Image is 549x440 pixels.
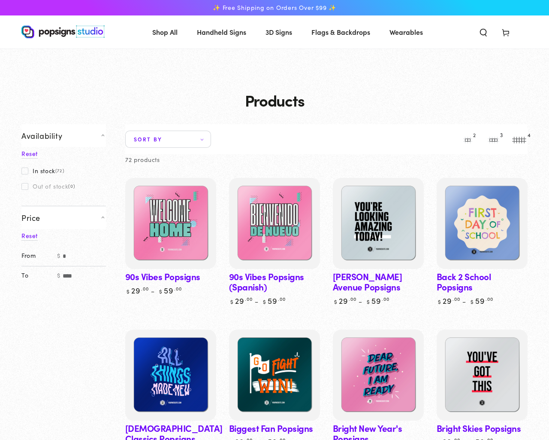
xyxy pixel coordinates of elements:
a: Handheld Signs [190,21,253,43]
span: Flags & Backdrops [311,26,370,38]
summary: Availability [21,124,106,147]
button: 2 [459,131,476,148]
span: Shop All [152,26,178,38]
a: Wearables [383,21,429,43]
a: Reset [21,231,38,241]
a: Biggest Fan PopsignsBiggest Fan Popsigns [229,330,320,421]
button: 3 [485,131,502,148]
span: Price [21,213,40,223]
a: 90s Vibes Popsigns90s Vibes Popsigns [125,178,216,269]
a: Reset [21,149,38,159]
img: Popsigns Studio [21,25,105,38]
a: Baptism Classics PopsignsBaptism Classics Popsigns [125,330,216,421]
span: Availability [21,131,62,141]
span: Wearables [389,26,423,38]
summary: Sort by [125,131,211,148]
summary: Price [21,206,106,229]
span: $ [55,247,63,266]
span: ✨ Free Shipping on Orders Over $99 ✨ [213,4,336,12]
a: 3D Signs [259,21,299,43]
p: 72 products [125,154,160,165]
span: $ [55,266,63,285]
label: In stock [21,167,64,174]
a: Bright New Year&Bright New Year& [333,330,424,421]
label: From [21,247,55,266]
label: To [21,266,55,285]
a: Shop All [146,21,184,43]
span: Handheld Signs [197,26,246,38]
a: Bright Skies PopsignsBright Skies Popsigns [437,330,528,421]
span: (72) [55,168,64,173]
a: Back 2 School PopsignsBack 2 School Popsigns [437,178,528,269]
span: 3D Signs [265,26,292,38]
a: Ambrose Avenue PopsignsAmbrose Avenue Popsigns [333,178,424,269]
h1: Products [21,92,528,109]
span: (0) [68,183,75,189]
a: Flags & Backdrops [305,21,377,43]
a: 90s Vibes Popsigns (Spanish)90s Vibes Popsigns (Spanish) [229,178,320,269]
label: Out of stock [21,183,75,189]
summary: Search our site [472,22,495,41]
